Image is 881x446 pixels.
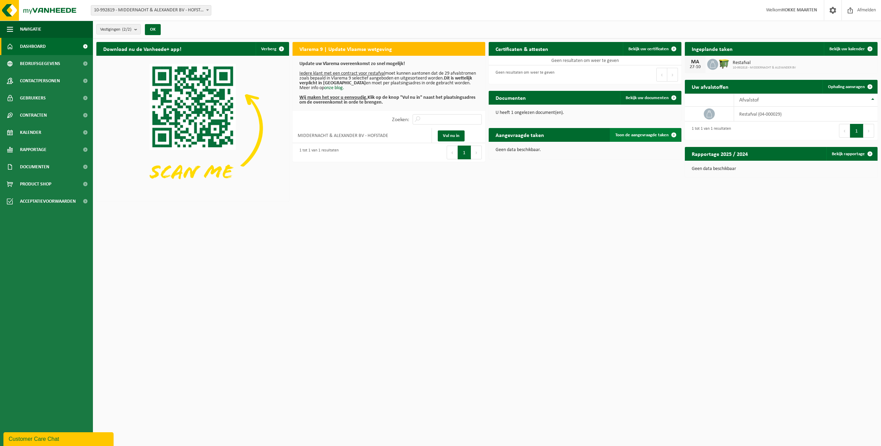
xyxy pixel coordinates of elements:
button: OK [145,24,161,35]
span: Acceptatievoorwaarden [20,193,76,210]
span: Bekijk uw certificaten [628,47,669,51]
div: 1 tot 1 van 1 resultaten [688,123,731,138]
h2: Rapportage 2025 / 2024 [685,147,755,160]
h2: Download nu de Vanheede+ app! [96,42,188,55]
button: 1 [458,146,471,159]
strong: HOKKE MAARTEN [782,8,817,13]
span: Navigatie [20,21,41,38]
button: Next [667,68,678,82]
span: Vestigingen [100,24,131,35]
span: Gebruikers [20,89,46,107]
button: Previous [447,146,458,159]
img: Download de VHEPlus App [96,56,289,200]
td: restafval (04-000029) [734,107,878,121]
button: Previous [839,124,850,138]
button: Verberg [256,42,288,56]
h2: Vlarema 9 | Update Vlaamse wetgeving [293,42,399,55]
p: Geen data beschikbaar [692,167,871,171]
p: Geen data beschikbaar. [496,148,675,152]
b: Dit is wettelijk verplicht in [GEOGRAPHIC_DATA] [299,76,472,86]
div: 27-10 [688,65,702,70]
span: Product Shop [20,176,51,193]
td: MIDDERNACHT & ALEXANDER BV - HOFSTADE [293,128,432,143]
button: 1 [850,124,863,138]
span: 10-992818 - MIDDERNACHT & ALEXANDER BV [733,66,796,70]
a: Bekijk uw certificaten [623,42,681,56]
u: Wij maken het voor u eenvoudig. [299,95,368,100]
h2: Certificaten & attesten [489,42,555,55]
span: Restafval [733,60,796,66]
span: Contracten [20,107,47,124]
a: Bekijk uw documenten [620,91,681,105]
span: Dashboard [20,38,46,55]
a: Vul nu in [438,130,465,141]
a: Bekijk rapportage [826,147,877,161]
span: Bedrijfsgegevens [20,55,60,72]
div: MA [688,59,702,65]
button: Previous [656,68,667,82]
div: 1 tot 1 van 1 resultaten [296,145,339,160]
span: Rapportage [20,141,46,158]
b: Update uw Vlarema overeenkomst zo snel mogelijk! [299,61,405,66]
span: Contactpersonen [20,72,60,89]
button: Next [471,146,482,159]
span: Afvalstof [739,97,759,103]
td: Geen resultaten om weer te geven [489,56,681,65]
div: Geen resultaten om weer te geven [492,67,554,82]
span: Toon de aangevraagde taken [615,133,669,137]
a: Toon de aangevraagde taken [610,128,681,142]
img: WB-1100-HPE-GN-50 [718,58,730,70]
b: Klik op de knop "Vul nu in" naast het plaatsingsadres om de overeenkomst in orde te brengen. [299,95,476,105]
h2: Ingeplande taken [685,42,740,55]
span: Documenten [20,158,49,176]
iframe: chat widget [3,431,115,446]
p: U heeft 1 ongelezen document(en). [496,110,675,115]
span: 10-992819 - MIDDERNACHT & ALEXANDER BV - HOFSTADE [91,6,211,15]
span: Bekijk uw kalender [829,47,865,51]
u: Iedere klant met een contract voor restafval [299,71,385,76]
span: Ophaling aanvragen [828,85,865,89]
span: Bekijk uw documenten [626,96,669,100]
p: moet kunnen aantonen dat de 29 afvalstromen zoals bepaald in Vlarema 9 selectief aangeboden en ui... [299,62,478,105]
label: Zoeken: [392,117,409,123]
button: Vestigingen(2/2) [96,24,141,34]
span: Verberg [261,47,276,51]
button: Next [863,124,874,138]
count: (2/2) [122,27,131,32]
span: Kalender [20,124,41,141]
a: onze blog. [324,85,344,91]
h2: Uw afvalstoffen [685,80,735,93]
span: 10-992819 - MIDDERNACHT & ALEXANDER BV - HOFSTADE [91,5,211,15]
a: Ophaling aanvragen [822,80,877,94]
a: Bekijk uw kalender [824,42,877,56]
h2: Aangevraagde taken [489,128,551,141]
h2: Documenten [489,91,533,104]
